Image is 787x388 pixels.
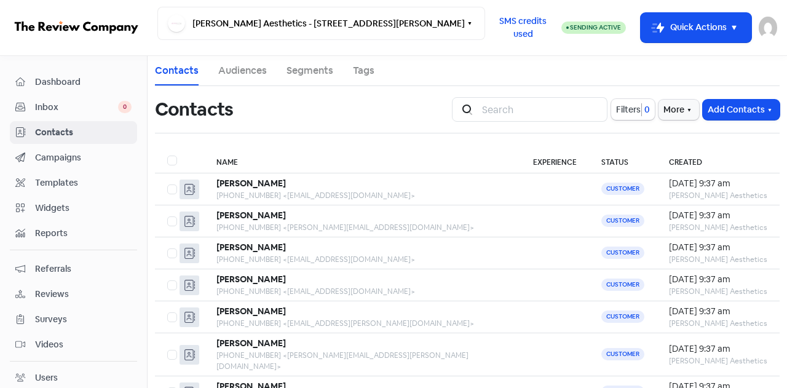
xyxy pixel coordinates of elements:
[35,263,132,275] span: Referrals
[10,71,137,93] a: Dashboard
[35,313,132,326] span: Surveys
[601,215,644,227] span: Customer
[475,97,607,122] input: Search
[10,308,137,331] a: Surveys
[155,63,199,78] a: Contacts
[601,348,644,360] span: Customer
[35,101,118,114] span: Inbox
[641,13,751,42] button: Quick Actions
[570,23,621,31] span: Sending Active
[287,63,333,78] a: Segments
[485,20,561,33] a: SMS credits used
[155,90,233,129] h1: Contacts
[216,222,508,233] div: [PHONE_NUMBER] <[PERSON_NAME][EMAIL_ADDRESS][DOMAIN_NAME]>
[118,101,132,113] span: 0
[669,286,767,297] div: [PERSON_NAME] Aesthetics
[601,247,644,259] span: Customer
[669,273,767,286] div: [DATE] 9:37 am
[35,227,132,240] span: Reports
[669,355,767,366] div: [PERSON_NAME] Aesthetics
[35,76,132,89] span: Dashboard
[642,103,650,116] span: 0
[216,350,508,372] div: [PHONE_NUMBER] <[PERSON_NAME][EMAIL_ADDRESS][PERSON_NAME][DOMAIN_NAME]>
[611,99,655,120] button: Filters0
[216,338,286,349] b: [PERSON_NAME]
[10,146,137,169] a: Campaigns
[669,305,767,318] div: [DATE] 9:37 am
[216,190,508,201] div: [PHONE_NUMBER] <[EMAIL_ADDRESS][DOMAIN_NAME]>
[35,371,58,384] div: Users
[521,148,589,173] th: Experience
[157,7,485,40] button: [PERSON_NAME] Aesthetics - [STREET_ADDRESS][PERSON_NAME]
[561,20,626,35] a: Sending Active
[218,63,267,78] a: Audiences
[669,254,767,265] div: [PERSON_NAME] Aesthetics
[657,148,780,173] th: Created
[669,342,767,355] div: [DATE] 9:37 am
[35,338,132,351] span: Videos
[35,126,132,139] span: Contacts
[658,100,699,120] button: More
[216,306,286,317] b: [PERSON_NAME]
[10,96,137,119] a: Inbox 0
[589,148,657,173] th: Status
[759,17,777,39] img: User
[669,318,767,329] div: [PERSON_NAME] Aesthetics
[216,210,286,221] b: [PERSON_NAME]
[601,183,644,195] span: Customer
[353,63,374,78] a: Tags
[496,15,551,41] span: SMS credits used
[669,177,767,190] div: [DATE] 9:37 am
[669,190,767,201] div: [PERSON_NAME] Aesthetics
[669,241,767,254] div: [DATE] 9:37 am
[216,178,286,189] b: [PERSON_NAME]
[601,311,644,323] span: Customer
[10,121,137,144] a: Contacts
[10,197,137,220] a: Widgets
[10,172,137,194] a: Templates
[216,318,508,329] div: [PHONE_NUMBER] <[EMAIL_ADDRESS][PERSON_NAME][DOMAIN_NAME]>
[10,333,137,356] a: Videos
[669,222,767,233] div: [PERSON_NAME] Aesthetics
[10,222,137,245] a: Reports
[601,279,644,291] span: Customer
[216,254,508,265] div: [PHONE_NUMBER] <[EMAIL_ADDRESS][DOMAIN_NAME]>
[10,258,137,280] a: Referrals
[216,274,286,285] b: [PERSON_NAME]
[616,103,641,116] span: Filters
[216,286,508,297] div: [PHONE_NUMBER] <[EMAIL_ADDRESS][DOMAIN_NAME]>
[669,209,767,222] div: [DATE] 9:37 am
[35,151,132,164] span: Campaigns
[703,100,780,120] button: Add Contacts
[35,202,132,215] span: Widgets
[35,288,132,301] span: Reviews
[204,148,521,173] th: Name
[10,283,137,306] a: Reviews
[35,176,132,189] span: Templates
[216,242,286,253] b: [PERSON_NAME]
